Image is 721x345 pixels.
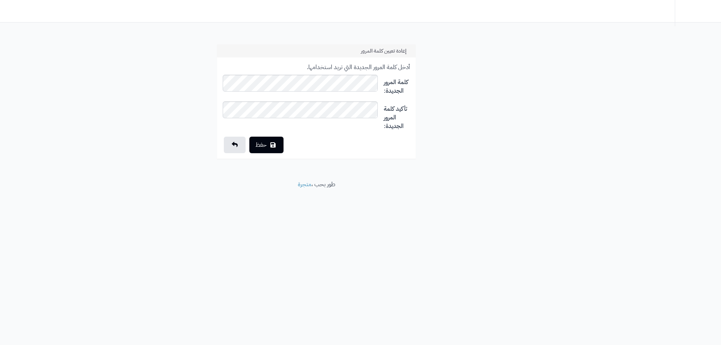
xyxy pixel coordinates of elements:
label: كلمة المرور الجديدة: [381,75,413,95]
h1: إعادة تعيين كلمة المرور [223,48,410,54]
button: حفظ [249,137,284,153]
label: تأكيد كلمة المرور الجديدة: [381,101,413,131]
a: متجرة [298,180,311,189]
p: أدخل كلمة المرور الجديدة التي تريد استخدامها. [223,63,410,72]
